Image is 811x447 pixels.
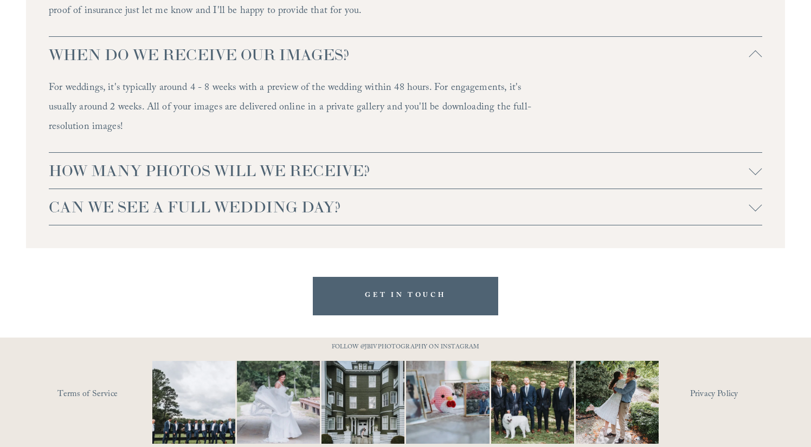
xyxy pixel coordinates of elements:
[57,386,184,403] a: Terms of Service
[385,361,510,444] img: This has got to be one of the cutest detail shots I've ever taken for a wedding! 📷 @thewoobles #I...
[311,342,500,354] p: FOLLOW @JBIVPHOTOGRAPHY ON INSTAGRAM
[49,197,749,217] span: CAN WE SEE A FULL WEDDING DAY?
[470,361,595,444] img: Happy #InternationalDogDay to all the pups who have made wedding days, engagement sessions, and p...
[49,161,749,180] span: HOW MANY PHOTOS WILL WE RECEIVE?
[216,361,341,444] img: Not every photo needs to be perfectly still, sometimes the best ones are the ones that feel like ...
[690,386,785,403] a: Privacy Policy
[310,361,417,444] img: Wideshots aren't just &quot;nice to have,&quot; they're a wedding day essential! 🙌 #Wideshotwedne...
[49,189,762,225] button: CAN WE SEE A FULL WEDDING DAY?
[313,277,498,315] a: GET IN TOUCH
[49,73,762,152] div: WHEN DO WE RECEIVE OUR IMAGES?
[49,153,762,189] button: HOW MANY PHOTOS WILL WE RECEIVE?
[49,37,762,73] button: WHEN DO WE RECEIVE OUR IMAGES?
[132,361,256,444] img: Definitely, not your typical #WideShotWednesday moment. It&rsquo;s all about the suits, the smile...
[49,79,548,138] p: For weddings, it's typically around 4 - 8 weeks with a preview of the wedding within 48 hours. Fo...
[49,45,749,64] span: WHEN DO WE RECEIVE OUR IMAGES?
